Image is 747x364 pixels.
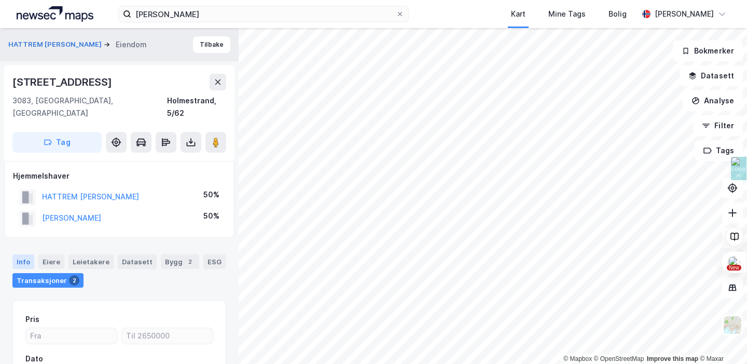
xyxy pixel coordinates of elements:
[69,275,79,286] div: 2
[38,254,64,269] div: Eiere
[68,254,114,269] div: Leietakere
[608,8,627,20] div: Bolig
[12,273,84,288] div: Transaksjoner
[12,254,34,269] div: Info
[203,254,226,269] div: ESG
[203,210,219,222] div: 50%
[131,6,396,22] input: Søk på adresse, matrikkel, gårdeiere, leietakere eller personer
[548,8,586,20] div: Mine Tags
[185,257,195,267] div: 2
[563,355,592,362] a: Mapbox
[122,328,213,344] input: Til 2650000
[695,314,747,364] div: Kontrollprogram for chat
[647,355,698,362] a: Improve this map
[594,355,644,362] a: OpenStreetMap
[8,39,104,50] button: HATTREM [PERSON_NAME]
[12,95,167,119] div: 3083, [GEOGRAPHIC_DATA], [GEOGRAPHIC_DATA]
[511,8,525,20] div: Kart
[695,140,743,161] button: Tags
[12,132,102,153] button: Tag
[17,6,93,22] img: logo.a4113a55bc3d86da70a041830d287a7e.svg
[680,65,743,86] button: Datasett
[683,90,743,111] button: Analyse
[673,41,743,61] button: Bokmerker
[118,254,157,269] div: Datasett
[203,188,219,201] div: 50%
[193,36,230,53] button: Tilbake
[695,314,747,364] iframe: Chat Widget
[12,74,114,90] div: [STREET_ADDRESS]
[161,254,199,269] div: Bygg
[26,328,117,344] input: Fra
[13,170,226,182] div: Hjemmelshaver
[167,95,226,119] div: Holmestrand, 5/62
[25,313,39,326] div: Pris
[655,8,714,20] div: [PERSON_NAME]
[693,115,743,136] button: Filter
[116,38,147,51] div: Eiendom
